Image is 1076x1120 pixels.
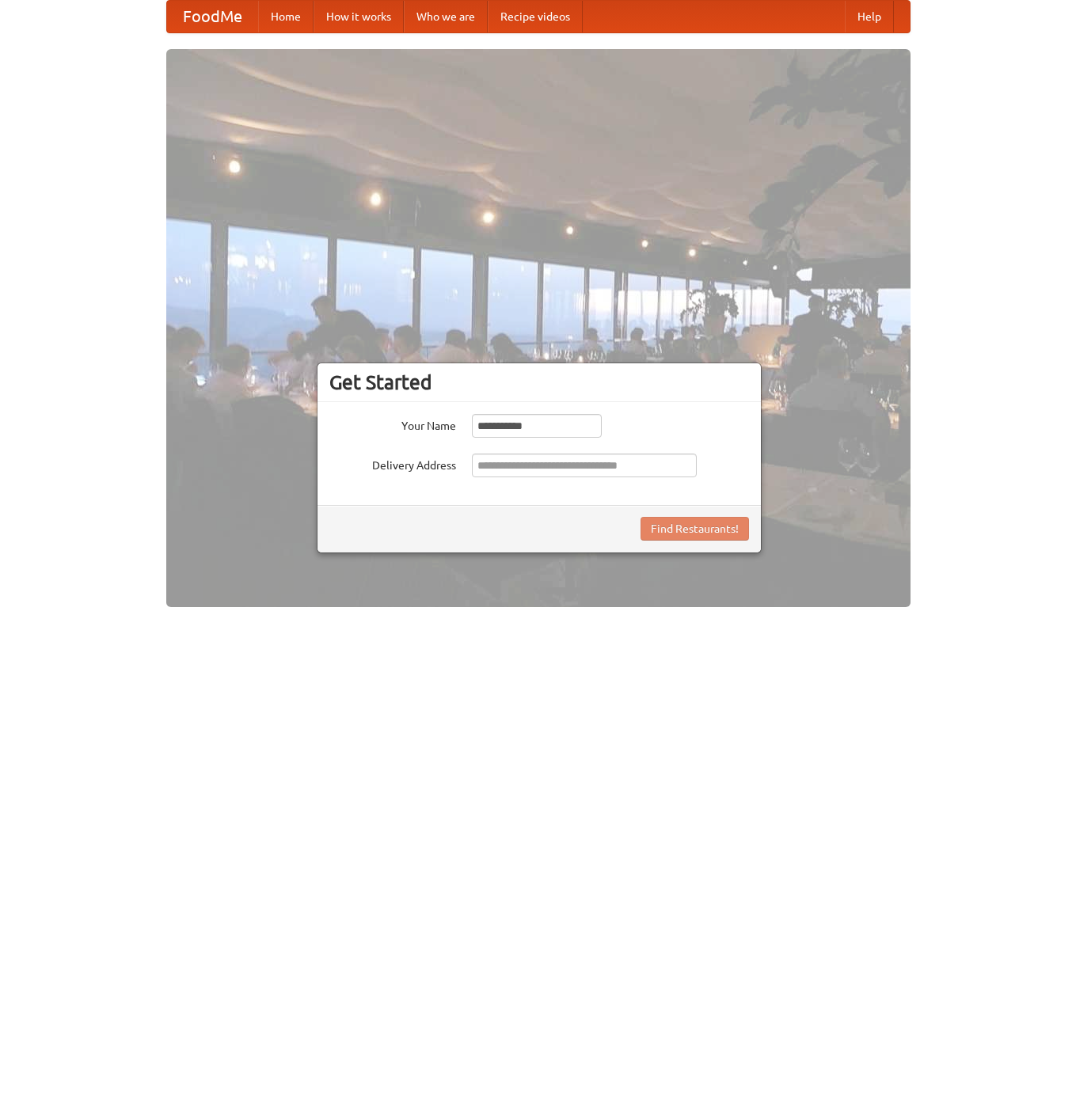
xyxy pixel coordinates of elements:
[404,1,488,32] a: Who we are
[488,1,583,32] a: Recipe videos
[641,517,749,541] button: Find Restaurants!
[329,370,749,394] h3: Get Started
[845,1,894,32] a: Help
[329,414,456,434] label: Your Name
[329,454,456,473] label: Delivery Address
[314,1,404,32] a: How it works
[167,1,258,32] a: FoodMe
[258,1,314,32] a: Home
